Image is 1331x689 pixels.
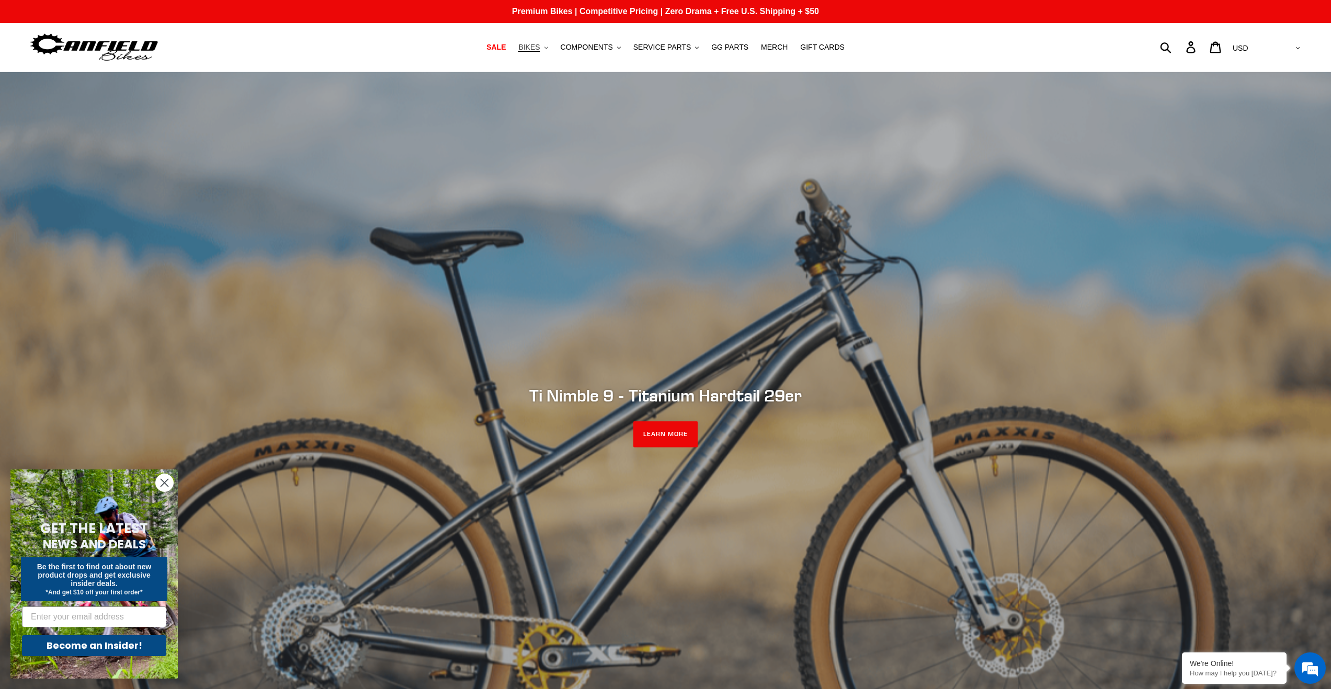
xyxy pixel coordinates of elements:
[486,43,506,52] span: SALE
[381,385,951,405] h2: Ti Nimble 9 - Titanium Hardtail 29er
[481,40,511,54] a: SALE
[37,562,152,588] span: Be the first to find out about new product drops and get exclusive insider deals.
[761,43,788,52] span: MERCH
[633,421,698,447] a: LEARN MORE
[711,43,748,52] span: GG PARTS
[513,40,553,54] button: BIKES
[756,40,793,54] a: MERCH
[795,40,850,54] a: GIFT CARDS
[22,635,166,656] button: Become an Insider!
[1190,669,1279,677] p: How may I help you today?
[29,31,160,64] img: Canfield Bikes
[22,606,166,627] input: Enter your email address
[1166,36,1192,59] input: Search
[155,474,174,492] button: Close dialog
[555,40,626,54] button: COMPONENTS
[633,43,691,52] span: SERVICE PARTS
[561,43,613,52] span: COMPONENTS
[800,43,845,52] span: GIFT CARDS
[1190,659,1279,668] div: We're Online!
[45,589,142,596] span: *And get $10 off your first order*
[40,519,148,538] span: GET THE LATEST
[518,43,540,52] span: BIKES
[43,536,146,553] span: NEWS AND DEALS
[706,40,754,54] a: GG PARTS
[628,40,704,54] button: SERVICE PARTS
